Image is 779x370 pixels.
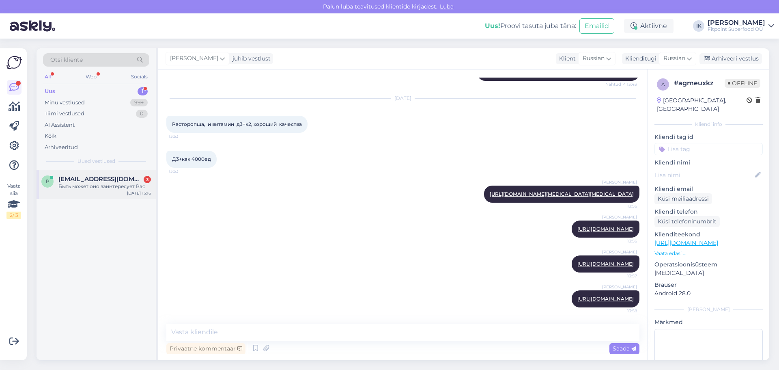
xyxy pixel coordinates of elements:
[84,71,98,82] div: Web
[58,175,143,183] span: p.selihh@gmail.com
[556,54,576,63] div: Klient
[607,308,637,314] span: 13:58
[490,191,634,197] a: [URL][DOMAIN_NAME][MEDICAL_DATA][MEDICAL_DATA]
[654,121,763,128] div: Kliendi info
[77,158,115,165] span: Uued vestlused
[725,79,760,88] span: Offline
[613,345,636,352] span: Saada
[138,87,148,95] div: 1
[607,273,637,279] span: 13:57
[654,281,763,289] p: Brauser
[169,168,199,174] span: 13:53
[654,193,712,204] div: Küsi meiliaadressi
[602,284,637,290] span: [PERSON_NAME]
[45,132,56,140] div: Kõik
[602,214,637,220] span: [PERSON_NAME]
[144,176,151,183] div: 3
[654,289,763,298] p: Android 28.0
[693,20,704,32] div: IK
[583,54,605,63] span: Russian
[654,250,763,257] p: Vaata edasi ...
[602,179,637,185] span: [PERSON_NAME]
[130,99,148,107] div: 99+
[708,19,765,26] div: [PERSON_NAME]
[166,95,639,102] div: [DATE]
[169,133,199,139] span: 13:53
[45,121,75,129] div: AI Assistent
[6,55,22,70] img: Askly Logo
[654,269,763,277] p: [MEDICAL_DATA]
[58,183,151,190] div: Быть может оно заинтересует Вас
[654,185,763,193] p: Kliendi email
[657,96,747,113] div: [GEOGRAPHIC_DATA], [GEOGRAPHIC_DATA]
[127,190,151,196] div: [DATE] 15:16
[166,343,245,354] div: Privaatne kommentaar
[674,78,725,88] div: # agmeuxkz
[43,71,52,82] div: All
[579,18,614,34] button: Emailid
[654,216,720,227] div: Küsi telefoninumbrit
[655,171,753,180] input: Lisa nimi
[654,306,763,313] div: [PERSON_NAME]
[229,54,271,63] div: juhib vestlust
[624,19,674,33] div: Aktiivne
[45,87,55,95] div: Uus
[46,178,49,184] span: p
[129,71,149,82] div: Socials
[622,54,656,63] div: Klienditugi
[485,22,500,30] b: Uus!
[654,143,763,155] input: Lisa tag
[699,53,762,64] div: Arhiveeri vestlus
[50,56,83,64] span: Otsi kliente
[45,110,84,118] div: Tiimi vestlused
[663,54,685,63] span: Russian
[577,296,634,302] a: [URL][DOMAIN_NAME]
[437,3,456,10] span: Luba
[45,143,78,151] div: Arhiveeritud
[6,182,21,219] div: Vaata siia
[136,110,148,118] div: 0
[602,249,637,255] span: [PERSON_NAME]
[654,239,718,247] a: [URL][DOMAIN_NAME]
[607,238,637,244] span: 13:56
[654,158,763,167] p: Kliendi nimi
[577,261,634,267] a: [URL][DOMAIN_NAME]
[654,260,763,269] p: Operatsioonisüsteem
[172,156,211,162] span: Д3+как 4000ед
[708,19,774,32] a: [PERSON_NAME]Fitpoint Superfood OÜ
[172,121,302,127] span: Расторопша, и витамин д3+к2, хороший качества
[654,318,763,327] p: Märkmed
[654,230,763,239] p: Klienditeekond
[485,21,576,31] div: Proovi tasuta juba täna:
[654,133,763,141] p: Kliendi tag'id
[45,99,85,107] div: Minu vestlused
[607,203,637,209] span: 13:56
[577,226,634,232] a: [URL][DOMAIN_NAME]
[6,212,21,219] div: 2 / 3
[654,208,763,216] p: Kliendi telefon
[170,54,218,63] span: [PERSON_NAME]
[605,81,637,87] span: Nähtud ✓ 13:43
[661,81,665,87] span: a
[708,26,765,32] div: Fitpoint Superfood OÜ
